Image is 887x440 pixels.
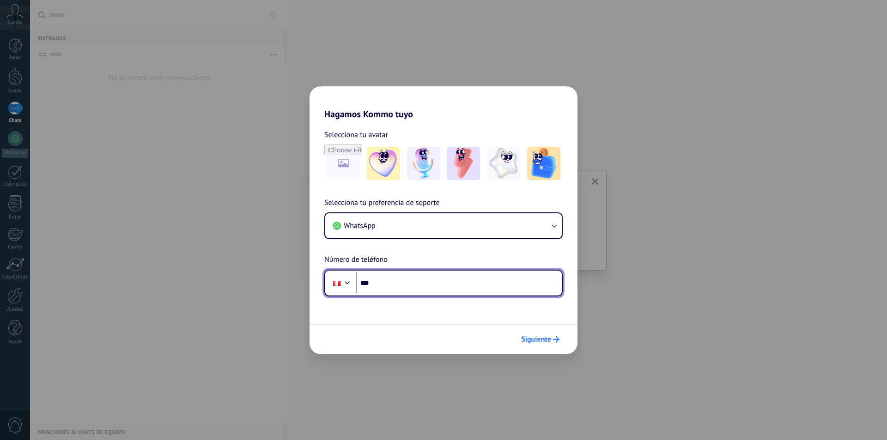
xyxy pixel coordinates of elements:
img: -1.jpeg [367,147,400,180]
span: Número de teléfono [324,254,388,266]
img: -4.jpeg [487,147,520,180]
h2: Hagamos Kommo tuyo [310,86,577,120]
img: -5.jpeg [527,147,560,180]
img: -2.jpeg [407,147,440,180]
span: Selecciona tu avatar [324,129,388,141]
div: Peru: + 51 [328,273,346,293]
button: Siguiente [517,332,564,347]
button: WhatsApp [325,213,562,238]
span: WhatsApp [344,221,376,230]
img: -3.jpeg [447,147,480,180]
span: Selecciona tu preferencia de soporte [324,197,440,209]
span: Siguiente [521,336,551,343]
